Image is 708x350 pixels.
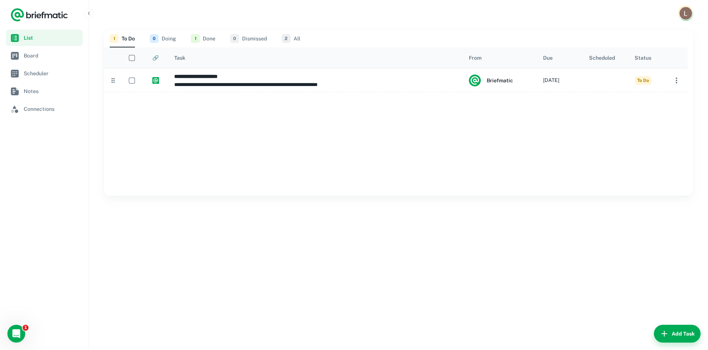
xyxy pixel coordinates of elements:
[6,101,83,117] a: Connections
[110,34,119,43] span: 1
[230,30,267,47] button: Dismissed
[282,30,300,47] button: All
[678,6,693,21] button: Account button
[174,55,185,61] div: Task
[7,325,25,343] iframe: Intercom live chat
[635,76,651,85] span: To Do
[24,34,80,42] span: List
[589,55,615,61] div: Scheduled
[543,69,559,92] div: [DATE]
[150,34,159,43] span: 0
[230,34,239,43] span: 0
[654,325,701,343] button: Add Task
[150,30,176,47] button: Doing
[635,55,651,61] div: Status
[487,76,513,85] h6: Briefmatic
[152,55,159,61] div: 🔗
[282,34,291,43] span: 2
[24,52,80,60] span: Board
[6,30,83,46] a: List
[24,69,80,77] span: Scheduler
[110,30,135,47] button: To Do
[191,30,215,47] button: Done
[10,7,68,22] a: Logo
[469,75,481,86] img: system.png
[152,77,159,84] img: https://app.briefmatic.com/assets/integrations/system.png
[24,105,80,113] span: Connections
[6,65,83,82] a: Scheduler
[679,7,692,20] img: Lucius Exail Photonics
[543,55,553,61] div: Due
[6,83,83,99] a: Notes
[6,47,83,64] a: Board
[469,75,513,86] div: Briefmatic
[191,34,200,43] span: 1
[24,87,80,95] span: Notes
[469,55,482,61] div: From
[23,325,29,331] span: 1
